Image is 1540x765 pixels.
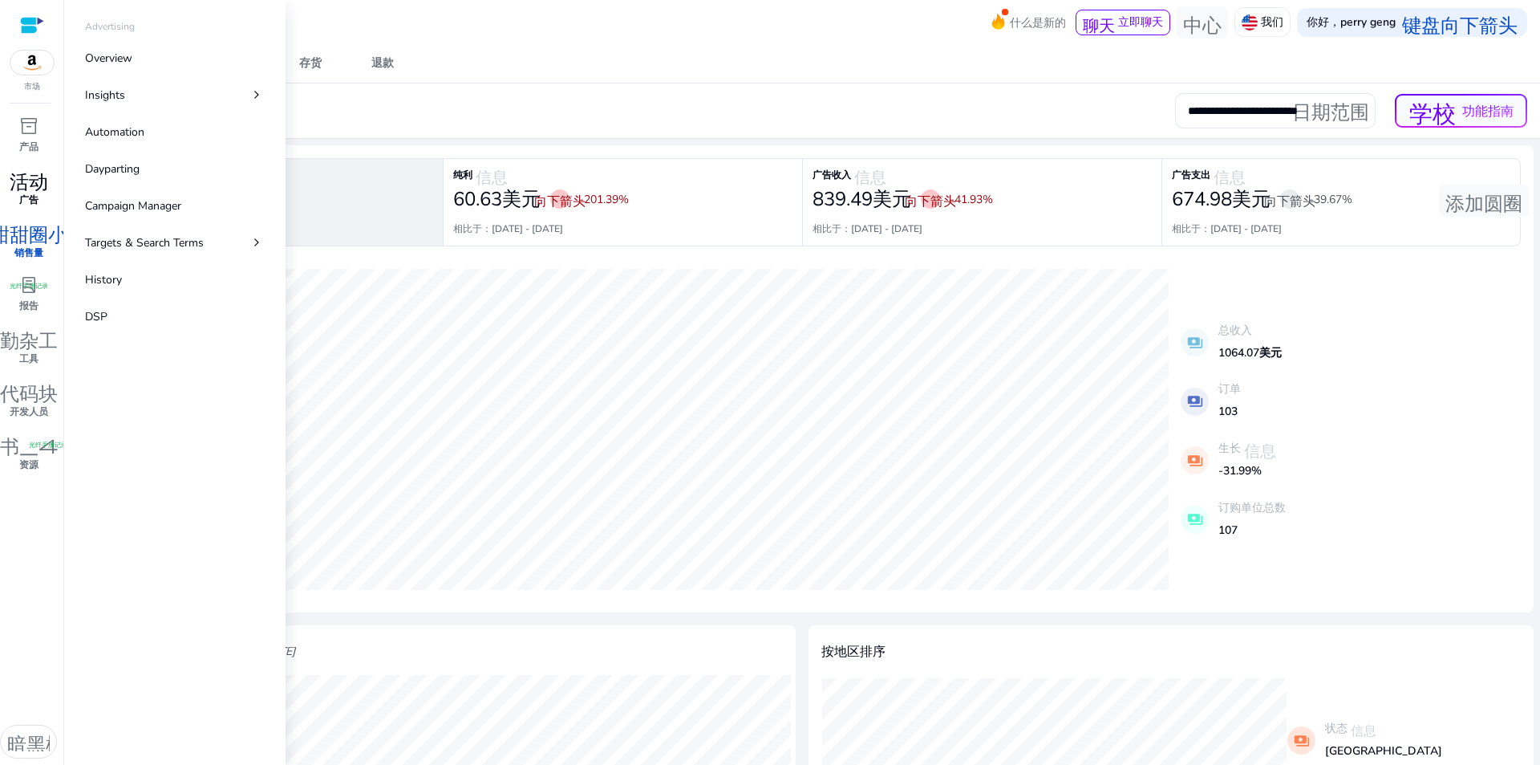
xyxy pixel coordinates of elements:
[19,193,38,206] font: 广告
[579,192,629,207] font: -201.39%
[19,458,38,471] font: 资源
[821,643,885,661] font: 按地区排序
[85,50,132,67] p: Overview
[19,115,38,137] font: inventory_2
[1439,185,1529,217] button: 添加圆圈
[476,165,508,185] font: 信息
[492,222,563,235] font: [DATE] - [DATE]
[1218,323,1252,338] font: 总收入
[1214,165,1246,185] font: 信息
[534,191,586,207] font: 向下箭头
[1242,14,1258,31] img: us.svg
[85,161,140,177] p: Dayparting
[1177,6,1228,39] button: 中心
[1309,192,1352,207] font: -39.67%
[7,730,84,753] font: 暗黑模式
[1409,96,1456,124] font: 学校
[19,299,38,312] font: 报告
[813,222,851,235] font: 相比于：
[1261,14,1283,30] font: 我们
[19,352,38,365] font: 工具
[453,186,541,212] font: 60.63美元
[14,246,43,259] font: 销售量
[24,81,40,92] font: 市场
[1287,726,1315,755] mat-icon: payments
[1172,169,1210,181] font: 广告支出
[10,405,48,418] font: 开发人员
[10,281,48,289] font: 光纤手册记录
[10,168,48,190] font: 活动
[85,197,181,214] p: Campaign Manager
[249,87,265,103] span: chevron_right
[1218,500,1286,515] font: 订购单位总数
[1083,14,1115,33] font: 聊天
[85,124,144,140] p: Automation
[29,440,67,448] font: 光纤手册记录
[1210,222,1282,235] font: [DATE] - [DATE]
[1351,721,1376,737] font: 信息
[1181,388,1209,416] mat-icon: payments
[85,87,125,104] p: Insights
[1218,441,1241,456] font: 生长
[851,222,922,235] font: [DATE] - [DATE]
[1218,381,1241,397] font: 订单
[950,192,993,207] font: -41.93%
[299,55,322,71] font: 存货
[813,186,911,212] font: 839.49美元
[854,165,886,185] font: 信息
[1181,328,1209,356] mat-icon: payments
[1244,439,1276,458] font: 信息
[1218,463,1262,478] font: -31.99%
[19,140,38,153] font: 产品
[453,169,472,181] font: 纯利
[1172,222,1210,235] font: 相比于：
[1325,721,1347,736] font: 状态
[1076,10,1170,35] button: 聊天立即聊天
[1445,189,1522,212] font: 添加圆圈
[1183,11,1222,34] font: 中心
[1218,345,1282,360] font: 1064.07美元
[1402,11,1518,34] font: 键盘向下箭头
[813,169,851,181] font: 广告收入
[85,234,204,251] p: Targets & Search Terms
[10,51,54,75] img: amazon.svg
[1172,186,1270,212] font: 674.98美元
[371,55,394,71] font: 退款
[1118,14,1163,30] font: 立即聊天
[1340,14,1396,30] font: perry geng
[1307,14,1340,30] font: 你好，
[1010,15,1066,31] font: 什么是新的
[1264,191,1315,207] font: 向下箭头
[1181,446,1209,474] mat-icon: payments
[85,308,107,325] p: DSP
[249,234,265,250] span: chevron_right
[1218,523,1238,538] font: 107
[1218,404,1238,419] font: 103
[85,19,135,34] p: Advertising
[1395,94,1527,128] button: 学校功能指南
[19,274,38,296] font: lab_profile
[1325,743,1442,759] font: [GEOGRAPHIC_DATA]
[905,191,956,207] font: 向下箭头
[453,222,492,235] font: 相比于：
[85,271,122,288] p: History
[1181,506,1209,534] mat-icon: payments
